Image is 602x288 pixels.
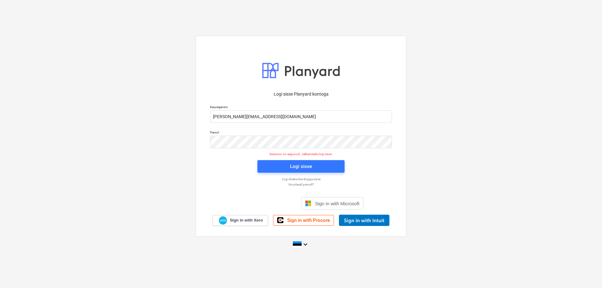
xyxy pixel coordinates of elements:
[213,215,268,226] a: Sign in with Xero
[210,105,392,110] p: Kasutajanimi
[206,152,396,156] p: Sessioon on aegunud. Jätkamiseks logi sisse.
[302,241,309,248] i: keyboard_arrow_down
[287,217,330,223] span: Sign in with Procore
[273,215,334,226] a: Sign in with Procore
[219,216,227,225] img: Xero logo
[207,182,395,186] a: Unustasid parooli?
[207,177,395,181] a: Logi ühekordse lingiga sisse
[305,200,311,207] img: Microsoft logo
[210,91,392,97] p: Logi sisse Planyard kontoga
[315,201,360,206] span: Sign in with Microsoft
[210,130,392,136] p: Parool
[257,160,345,173] button: Logi sisse
[210,110,392,123] input: Kasutajanimi
[290,162,312,170] div: Logi sisse
[230,217,263,223] span: Sign in with Xero
[235,196,299,210] iframe: Sign in with Google Button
